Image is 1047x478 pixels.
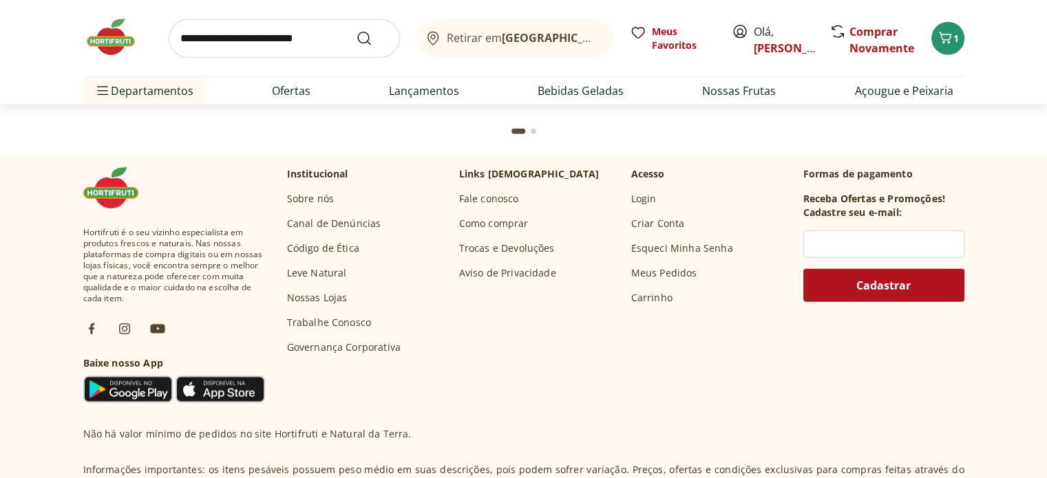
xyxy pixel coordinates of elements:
[83,356,265,370] h3: Baixe nosso App
[287,266,347,280] a: Leve Natural
[803,269,964,302] button: Cadastrar
[854,83,953,99] a: Açougue e Peixaria
[856,280,911,291] span: Cadastrar
[849,24,914,56] a: Comprar Novamente
[389,83,459,99] a: Lançamentos
[83,227,265,304] span: Hortifruti é o seu vizinho especialista em produtos frescos e naturais. Nas nossas plataformas de...
[83,167,152,208] img: Hortifruti
[94,74,111,107] button: Menu
[83,427,412,441] p: Não há valor mínimo de pedidos no site Hortifruti e Natural da Terra.
[631,291,673,305] a: Carrinho
[287,316,372,329] a: Trabalhe Conosco
[83,376,173,403] img: Google Play Icon
[459,192,519,206] a: Fale conosco
[803,167,964,181] p: Formas de pagamento
[287,340,401,354] a: Governança Corporativa
[754,41,843,56] a: [PERSON_NAME]
[630,25,715,52] a: Meus Favoritos
[416,19,613,58] button: Retirar em[GEOGRAPHIC_DATA]/[GEOGRAPHIC_DATA]
[176,376,265,403] img: App Store Icon
[287,241,359,255] a: Código de Ética
[631,167,665,181] p: Acesso
[287,291,348,305] a: Nossas Lojas
[287,167,348,181] p: Institucional
[652,25,715,52] span: Meus Favoritos
[538,83,624,99] a: Bebidas Geladas
[447,32,599,44] span: Retirar em
[754,23,815,56] span: Olá,
[953,32,959,45] span: 1
[149,321,166,337] img: ytb
[287,192,334,206] a: Sobre nós
[509,115,528,148] button: Current page from fs-carousel
[631,217,685,230] a: Criar Conta
[459,266,556,280] a: Aviso de Privacidade
[459,241,555,255] a: Trocas e Devoluções
[459,167,600,181] p: Links [DEMOGRAPHIC_DATA]
[459,217,529,230] a: Como comprar
[83,17,152,58] img: Hortifruti
[931,22,964,55] button: Carrinho
[803,206,902,219] h3: Cadastre seu e-mail:
[169,19,400,58] input: search
[631,241,733,255] a: Esqueci Minha Senha
[83,321,100,337] img: fb
[116,321,133,337] img: ig
[287,217,381,230] a: Canal de Denúncias
[803,192,945,206] h3: Receba Ofertas e Promoções!
[631,192,657,206] a: Login
[502,30,734,45] b: [GEOGRAPHIC_DATA]/[GEOGRAPHIC_DATA]
[94,74,193,107] span: Departamentos
[702,83,776,99] a: Nossas Frutas
[272,83,310,99] a: Ofertas
[631,266,697,280] a: Meus Pedidos
[356,30,389,47] button: Submit Search
[528,115,539,148] button: Go to page 2 from fs-carousel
